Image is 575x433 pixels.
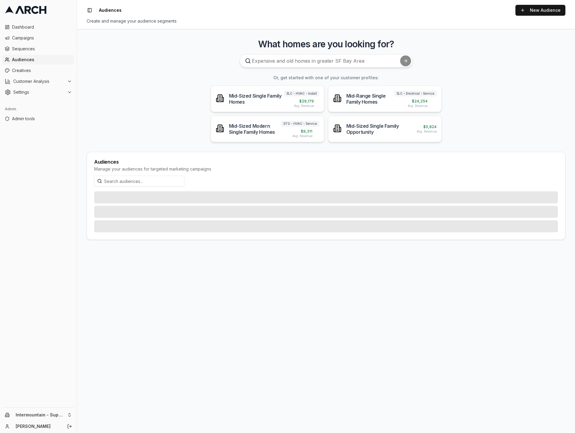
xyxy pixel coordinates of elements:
span: Intermountain - Superior Water & Air [16,412,65,418]
div: Mid-Range Single Family Homes [346,93,394,105]
a: Audiences [2,55,74,64]
div: Create and manage your audience segments [87,18,565,24]
span: $ 5,824 [423,124,437,129]
a: [PERSON_NAME] [16,423,60,429]
button: Intermountain - Superior Water & Air [2,410,74,420]
nav: breadcrumb [99,7,122,13]
span: Avg. Revenue [292,134,312,138]
span: Campaigns [12,35,72,41]
a: Creatives [2,66,74,75]
span: SLC - Electrical - Service [394,91,437,96]
span: Audiences [12,57,72,63]
a: New Audience [515,5,565,16]
span: Admin tools [12,116,72,122]
span: Creatives [12,67,72,74]
h3: What homes are you looking for? [87,39,565,49]
span: Customer Analysis [13,78,65,84]
span: SLC - HVAC - Install [284,91,319,96]
span: $ 24,254 [412,99,428,104]
span: Audiences [99,7,122,13]
span: Sequences [12,46,72,52]
div: Audiences [94,159,558,164]
a: Dashboard [2,22,74,32]
span: Avg. Revenue [294,104,314,108]
div: Manage your audiences for targeted marketing campaigns [94,166,558,172]
span: Avg. Revenue [417,129,437,134]
div: Admin [2,104,74,114]
span: $ 9,311 [301,129,312,134]
button: Customer Analysis [2,77,74,86]
span: STG - HVAC - Service [281,121,319,127]
div: Mid-Sized Single Family Homes [229,93,284,105]
input: Search audiences... [94,176,184,187]
span: Dashboard [12,24,72,30]
button: Log out [65,422,74,431]
a: Campaigns [2,33,74,43]
h3: Or, get started with one of your customer profiles: [87,75,565,81]
a: Sequences [2,44,74,54]
span: Settings [13,89,65,95]
div: Mid-Sized Modern Single Family Homes [229,123,281,135]
span: Avg. Revenue [408,104,428,108]
button: Settings [2,87,74,97]
div: Mid-Sized Single Family Opportunity [346,123,412,135]
a: Admin tools [2,114,74,124]
span: $ 29,179 [299,99,314,104]
input: Expensive and old homes in greater SF Bay Area [240,54,413,67]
